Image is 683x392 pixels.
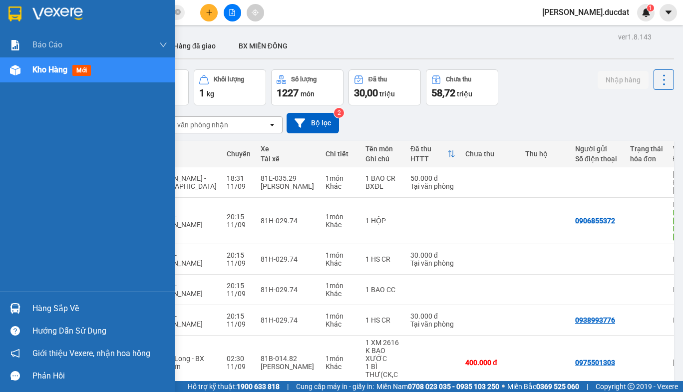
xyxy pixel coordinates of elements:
div: 11/09 [227,320,251,328]
span: aim [252,9,259,16]
div: 1 BAO CR [365,174,400,182]
div: Khác [326,363,355,371]
span: Cung cấp máy in - giấy in: [296,381,374,392]
div: 1 HS CR [365,316,400,324]
div: 30.000 đ [410,251,455,259]
div: Phản hồi [32,369,167,384]
div: 1 món [326,251,355,259]
span: ⚪️ [502,385,505,389]
span: Hỗ trợ kỹ thuật: [188,381,280,392]
div: Chọn văn phòng nhận [159,120,228,130]
div: BXĐL [365,182,400,190]
div: 1 món [326,282,355,290]
div: Chuyến [227,150,251,158]
div: HTTT [410,155,447,163]
span: copyright [628,383,635,390]
div: Khác [326,259,355,267]
span: 1227 [277,87,299,99]
div: 81B-014.82 [261,355,316,363]
span: mới [72,65,91,76]
div: Đã thu [410,145,447,153]
strong: 0369 525 060 [536,383,579,391]
div: Trạng thái [630,145,663,153]
div: Khác [326,290,355,298]
div: 11/09 [227,182,251,190]
span: [PERSON_NAME].ducdat [534,6,637,18]
div: 81H-029.74 [261,255,316,263]
div: 81E-035.29 [261,174,316,182]
div: Tài xế [261,155,316,163]
div: Khác [326,182,355,190]
div: 1 BÌ THƯ(CK,CV) CC [365,363,400,387]
div: 0906855372 [575,217,615,225]
div: Đã thu [368,76,387,83]
img: logo-vxr [8,6,21,21]
div: 11/09 [227,221,251,229]
div: 1 HS CR [365,255,400,263]
span: | [587,381,588,392]
div: Tại văn phòng [410,320,455,328]
div: 18:31 [227,174,251,182]
sup: 2 [334,108,344,118]
div: Xe [261,145,316,153]
div: 11/09 [227,259,251,267]
span: BX Đức Long - BX Quy Nhơn [149,355,204,371]
span: 58,72 [431,87,455,99]
span: Sài Gòn - [PERSON_NAME] [149,251,203,267]
span: 1 [649,4,652,11]
div: 20:15 [227,312,251,320]
div: 1 BAO CC [365,286,400,294]
button: aim [247,4,264,21]
button: Số lượng1227món [271,69,343,105]
button: file-add [224,4,241,21]
div: 1 HỘP [365,217,400,225]
span: Sài Gòn - [PERSON_NAME] [149,282,203,298]
span: triệu [457,90,472,98]
span: 1 [199,87,205,99]
button: Khối lượng1kg [194,69,266,105]
img: warehouse-icon [10,65,20,75]
div: Tại văn phòng [410,182,455,190]
span: Miền Bắc [507,381,579,392]
div: 11/09 [227,363,251,371]
div: [PERSON_NAME] [261,363,316,371]
div: ver 1.8.143 [618,31,652,42]
div: Hàng sắp về [32,301,167,316]
span: question-circle [10,326,20,336]
div: 50.000 đ [410,174,455,182]
span: Miền Nam [376,381,499,392]
div: 1 XM 2616 K BAO XƯỚC [365,339,400,363]
div: Số lượng [291,76,317,83]
span: close-circle [175,9,181,15]
span: [PERSON_NAME] - [GEOGRAPHIC_DATA] [149,174,217,190]
div: Tuyến [149,150,217,158]
span: ... [365,379,371,387]
span: notification [10,349,20,358]
button: plus [200,4,218,21]
div: 11/09 [227,290,251,298]
div: Số điện thoại [575,155,620,163]
div: Tên món [365,145,400,153]
button: Bộ lọc [287,113,339,133]
span: kg [207,90,214,98]
strong: 1900 633 818 [237,383,280,391]
span: close-circle [175,8,181,17]
div: hóa đơn [630,155,663,163]
span: down [159,41,167,49]
div: 0938993776 [575,316,615,324]
div: Tại văn phòng [410,259,455,267]
div: Ghi chú [365,155,400,163]
div: Chi tiết [326,150,355,158]
button: Hàng đã giao [166,34,224,58]
div: 1 món [326,174,355,182]
span: Sài Gòn - [PERSON_NAME] [149,213,203,229]
span: | [287,381,289,392]
div: Hướng dẫn sử dụng [32,324,167,339]
div: 20:15 [227,213,251,221]
div: Chưa thu [465,150,515,158]
div: 0975501303 [575,359,615,367]
sup: 1 [647,4,654,11]
span: BX MIỀN ĐÔNG [239,42,288,50]
div: Người gửi [575,145,620,153]
span: triệu [379,90,395,98]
